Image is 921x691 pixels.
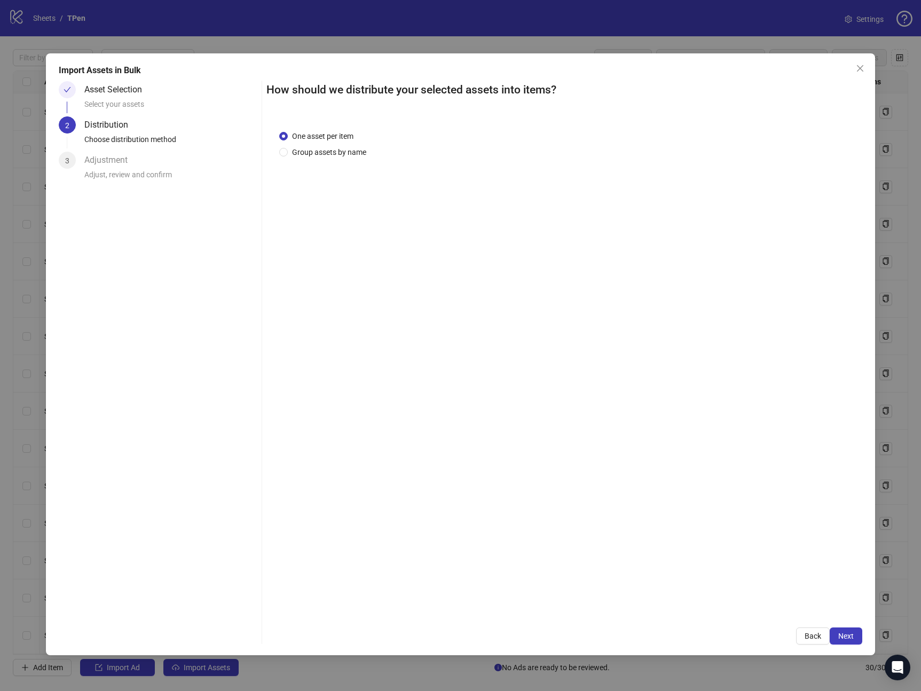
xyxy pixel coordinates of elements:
[65,156,69,165] span: 3
[830,627,862,645] button: Next
[84,152,136,169] div: Adjustment
[288,130,358,142] span: One asset per item
[64,86,71,93] span: check
[84,134,257,152] div: Choose distribution method
[838,632,854,640] span: Next
[852,60,869,77] button: Close
[65,121,69,130] span: 2
[84,116,137,134] div: Distribution
[805,632,821,640] span: Back
[796,627,830,645] button: Back
[266,81,862,99] h2: How should we distribute your selected assets into items?
[59,64,862,77] div: Import Assets in Bulk
[84,81,151,98] div: Asset Selection
[84,169,257,187] div: Adjust, review and confirm
[84,98,257,116] div: Select your assets
[856,64,864,73] span: close
[885,655,910,680] div: Open Intercom Messenger
[288,146,371,158] span: Group assets by name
